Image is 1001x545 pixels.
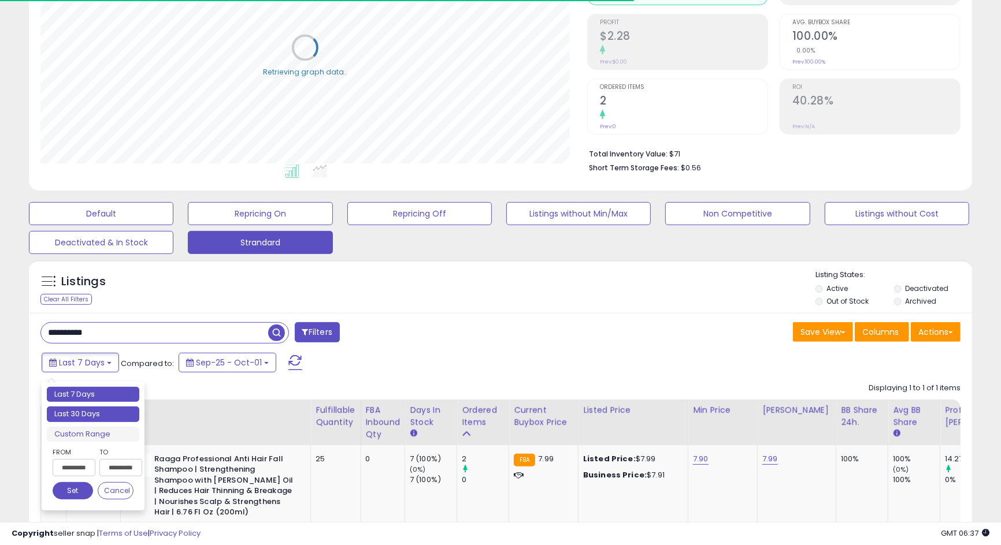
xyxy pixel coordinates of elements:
span: 2025-10-9 06:37 GMT [941,528,989,539]
span: $0.56 [681,162,701,173]
small: FBA [514,454,535,466]
small: 0.00% [792,46,815,55]
a: Privacy Policy [150,528,201,539]
small: Prev: $0.00 [600,58,627,65]
h2: 2 [600,94,768,110]
div: Ordered Items [462,404,504,428]
span: Avg. Buybox Share [792,20,960,26]
span: Compared to: [121,358,174,369]
button: Set [53,482,93,499]
b: Raaga Professional Anti Hair Fall Shampoo | Strengthening Shampoo with [PERSON_NAME] Oil | Reduce... [154,454,295,521]
div: [PERSON_NAME] [762,404,831,416]
small: Prev: 0 [600,123,616,130]
label: From [53,446,93,458]
div: Fulfillable Quantity [316,404,355,428]
div: Avg BB Share [893,404,935,428]
span: Last 7 Days [59,357,105,368]
div: Listed Price [583,404,683,416]
div: 7 (100%) [410,475,457,485]
label: To [99,446,134,458]
div: 100% [893,454,940,464]
a: 7.99 [762,453,778,465]
b: Business Price: [583,469,647,480]
div: 2 [462,454,509,464]
button: Repricing Off [347,202,492,225]
label: Out of Stock [826,296,869,306]
small: Avg BB Share. [893,428,900,439]
div: $7.91 [583,470,679,480]
label: Active [826,283,848,293]
b: Total Inventory Value: [589,149,668,159]
a: Terms of Use [99,528,148,539]
div: seller snap | | [12,528,201,539]
span: Columns [862,326,899,338]
p: Listing States: [815,270,972,281]
div: Days In Stock [410,404,452,428]
button: Non Competitive [665,202,810,225]
b: Listed Price: [583,453,636,464]
a: 7.90 [693,453,709,465]
span: Ordered Items [600,84,768,91]
small: Prev: 100.00% [792,58,825,65]
div: Current Buybox Price [514,404,573,428]
button: Sep-25 - Oct-01 [179,353,276,372]
button: Columns [855,322,909,342]
div: Retrieving graph data.. [263,68,347,78]
div: 0 [462,475,509,485]
h2: 40.28% [792,94,960,110]
span: 7.99 [538,453,554,464]
div: 0 [366,454,396,464]
b: Short Term Storage Fees: [589,163,679,173]
div: 100% [893,475,940,485]
button: Listings without Min/Max [506,202,651,225]
div: 25 [316,454,351,464]
div: $7.99 [583,454,679,464]
li: Last 7 Days [47,387,139,402]
li: $71 [589,146,952,160]
li: Custom Range [47,427,139,442]
button: Strandard [188,231,332,254]
label: Archived [905,296,936,306]
h5: Listings [61,274,106,290]
div: BB Share 24h. [841,404,883,428]
li: Last 30 Days [47,406,139,422]
span: ROI [792,84,960,91]
div: 7 (100%) [410,454,457,464]
div: Title [125,404,306,416]
span: Sep-25 - Oct-01 [196,357,262,368]
h2: 100.00% [792,29,960,45]
span: Profit [600,20,768,26]
button: Repricing On [188,202,332,225]
small: Prev: N/A [792,123,815,130]
div: FBA inbound Qty [366,404,401,441]
small: (0%) [410,465,426,474]
strong: Copyright [12,528,54,539]
label: Deactivated [905,283,948,293]
button: Filters [295,322,340,342]
div: Min Price [693,404,752,416]
button: Save View [793,322,853,342]
div: Displaying 1 to 1 of 1 items [869,383,961,394]
button: Actions [911,322,961,342]
button: Listings without Cost [825,202,969,225]
button: Last 7 Days [42,353,119,372]
button: Cancel [98,482,134,499]
div: 100% [841,454,879,464]
button: Default [29,202,173,225]
button: Deactivated & In Stock [29,231,173,254]
small: Days In Stock. [410,428,417,439]
div: Clear All Filters [40,294,92,305]
h2: $2.28 [600,29,768,45]
small: (0%) [893,465,909,474]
